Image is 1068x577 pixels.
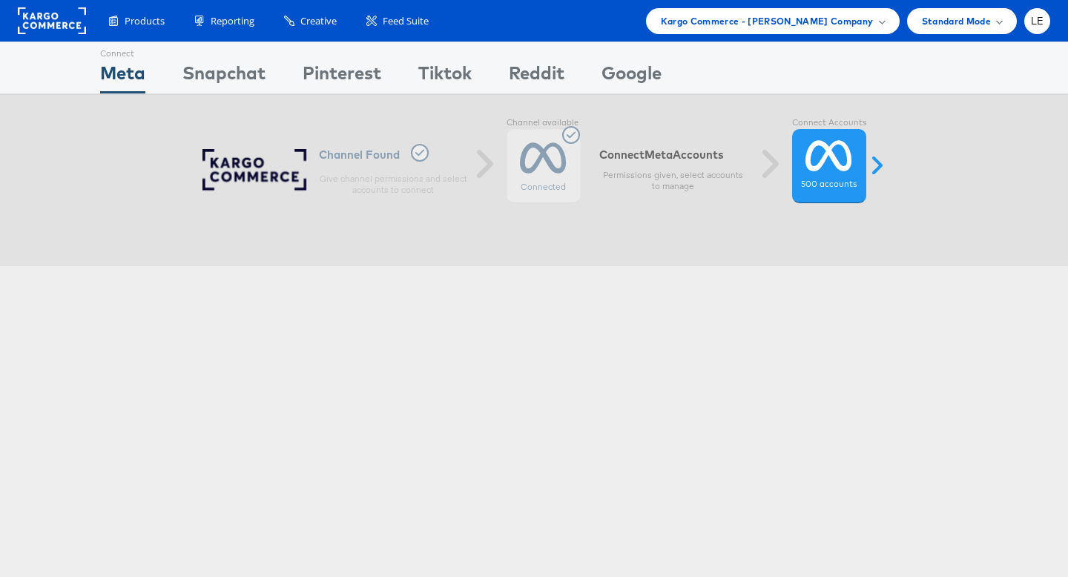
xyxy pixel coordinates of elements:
div: Google [601,60,662,93]
div: Pinterest [303,60,381,93]
label: Channel available [507,117,581,129]
div: Reddit [509,60,564,93]
label: 500 accounts [801,179,857,191]
span: Feed Suite [383,14,429,28]
span: Products [125,14,165,28]
label: Connect Accounts [792,117,866,129]
h6: Connect Accounts [599,148,748,162]
h6: Channel Found [319,144,467,165]
div: Meta [100,60,145,93]
div: Snapchat [182,60,266,93]
div: Tiktok [418,60,472,93]
span: Reporting [211,14,254,28]
p: Give channel permissions and select accounts to connect [319,173,467,197]
p: Permissions given, select accounts to manage [599,169,748,193]
span: meta [645,148,673,162]
div: Connect [100,42,145,60]
span: Kargo Commerce - [PERSON_NAME] Company [661,13,874,29]
span: Creative [300,14,337,28]
span: Standard Mode [922,13,991,29]
span: LE [1031,16,1044,26]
